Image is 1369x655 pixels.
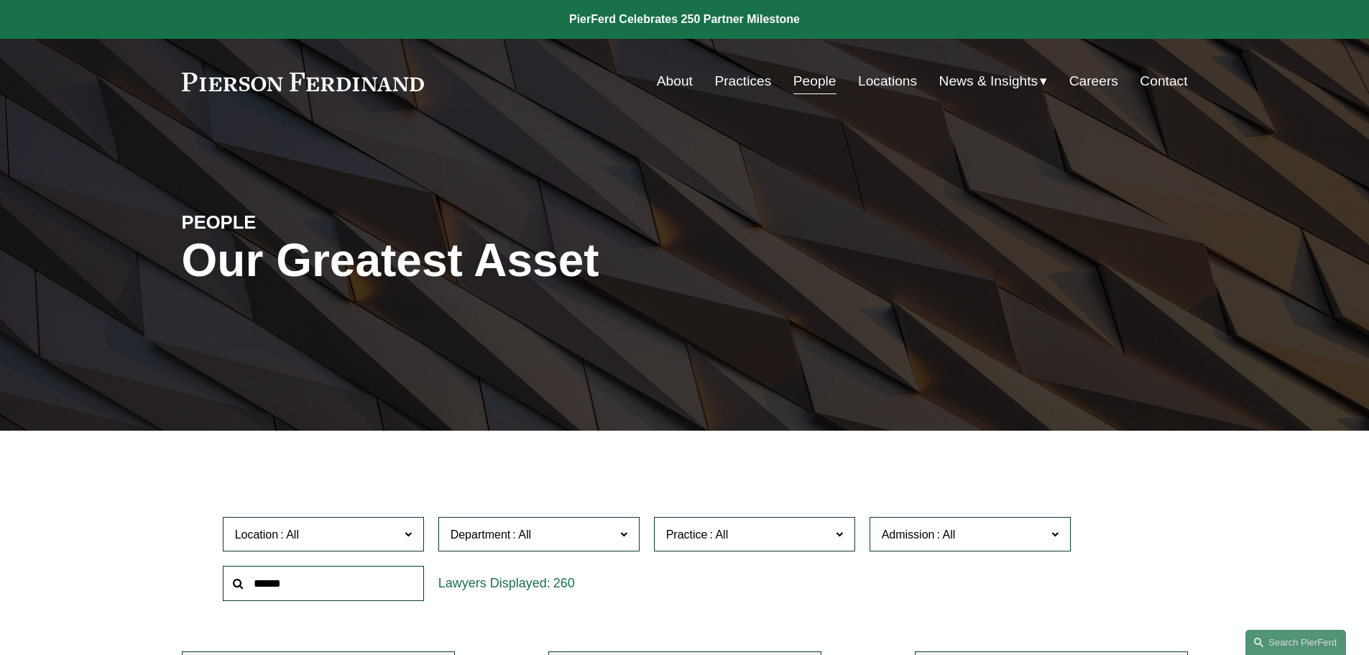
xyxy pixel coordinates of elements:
span: Admission [882,528,935,541]
a: folder dropdown [939,68,1048,95]
a: Contact [1140,68,1187,95]
a: About [657,68,693,95]
a: People [793,68,836,95]
h4: PEOPLE [182,211,433,234]
span: News & Insights [939,69,1038,94]
a: Practices [714,68,771,95]
h1: Our Greatest Asset [182,234,852,287]
span: 260 [553,576,575,590]
a: Careers [1069,68,1118,95]
a: Search this site [1245,630,1346,655]
span: Location [235,528,279,541]
span: Department [451,528,511,541]
a: Locations [858,68,917,95]
span: Practice [666,528,708,541]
